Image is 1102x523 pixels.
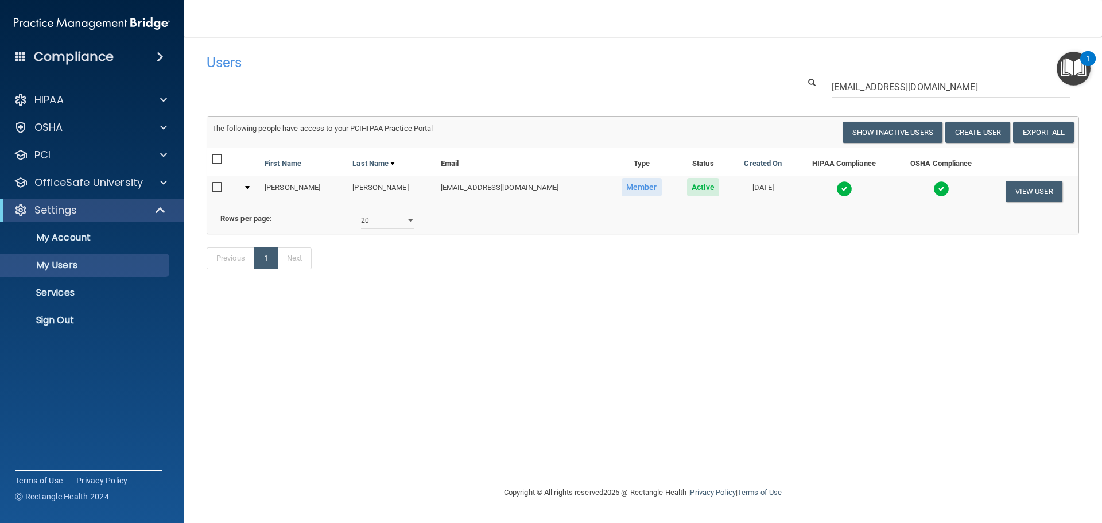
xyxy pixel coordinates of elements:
[260,176,348,207] td: [PERSON_NAME]
[687,178,720,196] span: Active
[14,12,170,35] img: PMB logo
[690,488,735,497] a: Privacy Policy
[675,148,731,176] th: Status
[76,475,128,486] a: Privacy Policy
[436,148,608,176] th: Email
[436,176,608,207] td: [EMAIL_ADDRESS][DOMAIN_NAME]
[7,315,164,326] p: Sign Out
[14,121,167,134] a: OSHA
[903,441,1088,487] iframe: Drift Widget Chat Controller
[14,93,167,107] a: HIPAA
[731,176,795,207] td: [DATE]
[220,214,272,223] b: Rows per page:
[1013,122,1074,143] a: Export All
[277,247,312,269] a: Next
[265,157,301,171] a: First Name
[34,121,63,134] p: OSHA
[945,122,1010,143] button: Create User
[795,148,893,176] th: HIPAA Compliance
[254,247,278,269] a: 1
[34,148,51,162] p: PCI
[893,148,989,176] th: OSHA Compliance
[1086,59,1090,73] div: 1
[608,148,675,176] th: Type
[348,176,436,207] td: [PERSON_NAME]
[14,176,167,189] a: OfficeSafe University
[212,124,433,133] span: The following people have access to your PCIHIPAA Practice Portal
[207,55,708,70] h4: Users
[15,475,63,486] a: Terms of Use
[34,93,64,107] p: HIPAA
[34,49,114,65] h4: Compliance
[933,181,949,197] img: tick.e7d51cea.svg
[34,176,143,189] p: OfficeSafe University
[352,157,395,171] a: Last Name
[744,157,782,171] a: Created On
[207,247,255,269] a: Previous
[7,259,164,271] p: My Users
[14,203,166,217] a: Settings
[622,178,662,196] span: Member
[738,488,782,497] a: Terms of Use
[433,474,852,511] div: Copyright © All rights reserved 2025 @ Rectangle Health | |
[832,76,1070,98] input: Search
[14,148,167,162] a: PCI
[843,122,942,143] button: Show Inactive Users
[7,232,164,243] p: My Account
[15,491,109,502] span: Ⓒ Rectangle Health 2024
[1006,181,1062,202] button: View User
[7,287,164,299] p: Services
[836,181,852,197] img: tick.e7d51cea.svg
[34,203,77,217] p: Settings
[1057,52,1091,86] button: Open Resource Center, 1 new notification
